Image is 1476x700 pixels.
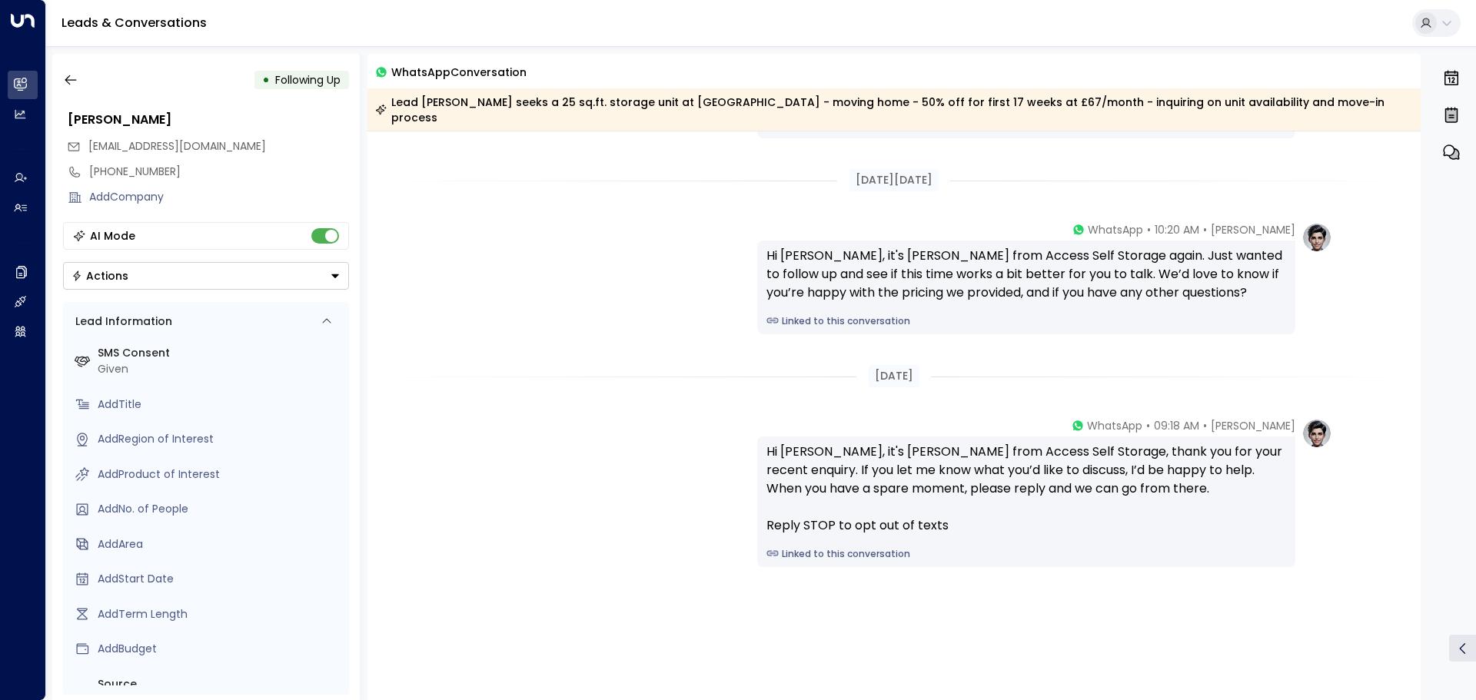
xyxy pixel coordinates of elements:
[766,247,1286,302] div: Hi [PERSON_NAME], it's [PERSON_NAME] from Access Self Storage again. Just wanted to follow up and...
[1211,418,1295,433] span: [PERSON_NAME]
[98,606,343,622] div: AddTerm Length
[1301,418,1332,449] img: profile-logo.png
[391,63,527,81] span: WhatsApp Conversation
[98,361,343,377] div: Given
[63,262,349,290] div: Button group with a nested menu
[1211,222,1295,237] span: [PERSON_NAME]
[1146,418,1150,433] span: •
[89,189,349,205] div: AddCompany
[1301,222,1332,253] img: profile-logo.png
[1087,418,1142,433] span: WhatsApp
[63,262,349,290] button: Actions
[61,14,207,32] a: Leads & Conversations
[766,443,1286,535] div: Hi [PERSON_NAME], it's [PERSON_NAME] from Access Self Storage, thank you for your recent enquiry....
[98,396,343,413] div: AddTitle
[98,501,343,517] div: AddNo. of People
[98,345,343,361] label: SMS Consent
[766,547,1286,561] a: Linked to this conversation
[1203,418,1207,433] span: •
[68,111,349,129] div: [PERSON_NAME]
[98,571,343,587] div: AddStart Date
[1088,222,1143,237] span: WhatsApp
[98,466,343,483] div: AddProduct of Interest
[98,676,343,692] label: Source
[1154,418,1199,433] span: 09:18 AM
[1147,222,1151,237] span: •
[98,641,343,657] div: AddBudget
[262,66,270,94] div: •
[849,169,939,191] div: [DATE][DATE]
[70,314,172,330] div: Lead Information
[869,365,919,387] div: [DATE]
[375,95,1412,125] div: Lead [PERSON_NAME] seeks a 25 sq.ft. storage unit at [GEOGRAPHIC_DATA] - moving home - 50% off fo...
[766,314,1286,328] a: Linked to this conversation
[90,228,135,244] div: AI Mode
[88,138,266,154] span: [EMAIL_ADDRESS][DOMAIN_NAME]
[71,269,128,283] div: Actions
[89,164,349,180] div: [PHONE_NUMBER]
[1203,222,1207,237] span: •
[275,72,341,88] span: Following Up
[88,138,266,154] span: louiebond12@gmail.com
[1155,222,1199,237] span: 10:20 AM
[98,536,343,552] div: AddArea
[98,431,343,447] div: AddRegion of Interest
